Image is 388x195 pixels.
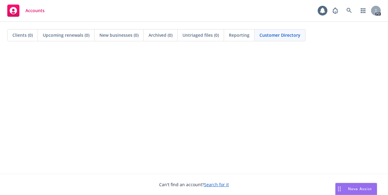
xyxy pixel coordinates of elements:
[149,32,172,38] span: Archived (0)
[348,186,372,191] span: Nova Assist
[229,32,249,38] span: Reporting
[343,5,355,17] a: Search
[6,55,382,168] iframe: Hex Dashboard 1
[182,32,219,38] span: Untriaged files (0)
[259,32,300,38] span: Customer Directory
[5,2,47,19] a: Accounts
[357,5,369,17] a: Switch app
[335,183,377,195] button: Nova Assist
[12,32,33,38] span: Clients (0)
[336,183,343,195] div: Drag to move
[329,5,341,17] a: Report a Bug
[204,182,229,187] a: Search for it
[25,8,45,13] span: Accounts
[43,32,89,38] span: Upcoming renewals (0)
[159,181,229,188] span: Can't find an account?
[99,32,139,38] span: New businesses (0)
